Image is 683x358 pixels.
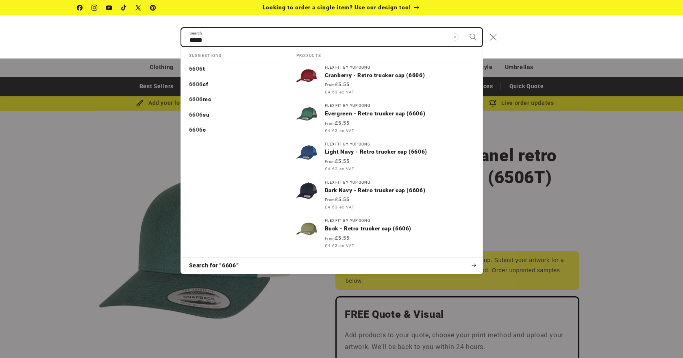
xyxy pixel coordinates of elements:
span: £4.63 ex VAT [325,89,355,95]
mark: 6606 [189,111,203,118]
span: cf [203,81,208,87]
a: Flexfit by YupoongCranberry - Retro trucker cap (6606) From£5.55 £4.63 ex VAT [288,61,483,100]
mark: 6606 [189,65,203,72]
mark: 6606 [189,126,203,133]
p: Light Navy - Retro trucker cap (6606) [325,148,474,156]
span: From [325,160,335,164]
button: Clear search term [446,28,464,46]
span: Search for “6606” [189,262,239,270]
span: £4.63 ex VAT [325,128,355,134]
p: 6606mc [189,96,211,103]
p: 6606c [189,126,206,134]
span: £4.63 ex VAT [325,243,355,249]
img: Retro trucker cap (6606) [296,180,317,201]
strong: £5.55 [325,82,350,87]
span: From [325,198,335,202]
a: 6606c [181,122,288,138]
div: Flexfit by Yupoong [325,65,474,70]
span: £4.63 ex VAT [325,166,355,172]
a: Flexfit by YupoongEvergreen - Retro trucker cap (6606) From£5.55 £4.63 ex VAT [288,100,483,138]
img: Retro trucker cap (6606) [296,142,317,163]
mark: 6606 [189,81,203,87]
div: Flexfit by Yupoong [325,104,474,108]
img: Retro trucker cap (6606) [296,65,317,86]
div: Flexfit by Yupoong [325,219,474,223]
a: Flexfit by YupoongDark Navy - Retro trucker cap (6606) From£5.55 £4.63 ex VAT [288,176,483,215]
h2: Products [296,47,474,62]
span: Looking to order a single item? Use our design tool [263,4,411,11]
strong: £5.55 [325,197,350,202]
button: Search [464,28,482,46]
a: 6606mc [181,92,288,107]
p: 6606cf [189,81,209,88]
span: From [325,122,335,126]
p: Cranberry - Retro trucker cap (6606) [325,72,474,79]
a: Flexfit by YupoongLight Navy - Retro trucker cap (6606) From£5.55 £4.63 ex VAT [288,138,483,176]
p: Dark Navy - Retro trucker cap (6606) [325,187,474,194]
h2: Suggestions [189,47,280,62]
img: Retro trucker cap (6606) [296,104,317,124]
span: t [203,65,205,72]
a: 6606t [181,61,288,77]
iframe: Chat Widget [547,270,683,358]
p: Buck - Retro trucker cap (6606) [325,225,474,232]
p: 6606t [189,65,205,73]
span: c [203,126,206,133]
strong: £5.55 [325,235,350,241]
a: Flexfit by YupoongBuck - Retro trucker cap (6606) From£5.55 £4.63 ex VAT [288,215,483,253]
span: From [325,236,335,241]
img: Retro trucker cap (6606) [296,219,317,239]
span: mc [203,96,211,102]
strong: £5.55 [325,120,350,126]
div: Flexfit by Yupoong [325,142,474,147]
p: Evergreen - Retro trucker cap (6606) [325,110,474,117]
span: From [325,83,335,87]
div: Flexfit by Yupoong [325,180,474,185]
strong: £5.55 [325,158,350,164]
span: su [203,111,209,118]
a: 6606cf [181,77,288,92]
p: 6606su [189,111,210,119]
button: Close [485,28,502,46]
mark: 6606 [189,96,203,102]
a: 6606su [181,107,288,123]
span: £4.63 ex VAT [325,204,355,210]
